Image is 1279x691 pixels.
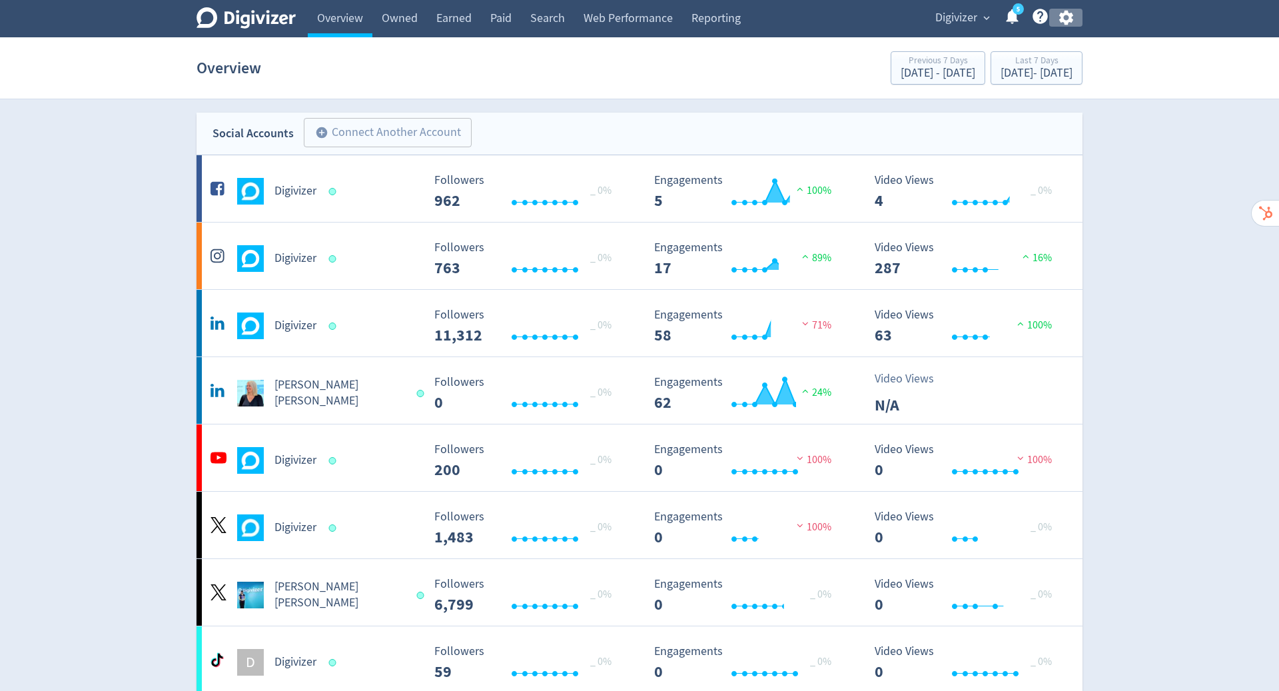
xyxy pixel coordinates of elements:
a: Digivizer undefinedDigivizer Followers --- _ 0% Followers 11,312 Engagements 58 Engagements 58 71... [197,290,1082,356]
svg: Video Views 0 [868,645,1068,680]
span: 100% [793,184,831,197]
a: Digivizer undefinedDigivizer Followers --- _ 0% Followers 763 Engagements 17 Engagements 17 89% V... [197,223,1082,289]
svg: Engagements 0 [647,645,847,680]
text: 5 [1017,5,1020,14]
h5: Digivizer [274,183,316,199]
svg: Video Views 0 [868,443,1068,478]
svg: Engagements 0 [647,443,847,478]
div: D [237,649,264,676]
h5: [PERSON_NAME] [PERSON_NAME] [274,377,404,409]
a: 5 [1013,3,1024,15]
span: _ 0% [1031,520,1052,534]
span: 24% [799,386,831,399]
img: Digivizer undefined [237,245,264,272]
svg: Followers --- [428,174,628,209]
span: 71% [799,319,831,332]
span: _ 0% [590,386,612,399]
svg: Followers --- [428,241,628,277]
img: negative-performance.svg [799,319,812,329]
img: positive-performance.svg [1014,319,1027,329]
span: expand_more [981,12,993,24]
p: Video Views [875,370,951,388]
svg: Engagements 58 [647,309,847,344]
img: negative-performance.svg [793,520,807,530]
span: 100% [1014,319,1052,332]
button: Previous 7 Days[DATE] - [DATE] [891,51,985,85]
svg: Video Views 0 [868,578,1068,613]
button: Digivizer [931,7,993,29]
h5: Digivizer [274,520,316,536]
a: Emma Lo Russo undefined[PERSON_NAME] [PERSON_NAME] Followers --- _ 0% Followers 6,799 Engagements... [197,559,1082,626]
img: Digivizer undefined [237,178,264,205]
span: 100% [793,520,831,534]
span: Data last synced: 19 Sep 2025, 4:02am (AEST) [329,255,340,263]
span: _ 0% [590,520,612,534]
span: Data last synced: 19 Sep 2025, 4:02am (AEST) [329,659,340,666]
span: add_circle [315,126,328,139]
span: 100% [793,453,831,466]
img: positive-performance.svg [793,184,807,194]
span: _ 0% [590,251,612,265]
div: [DATE] - [DATE] [901,67,975,79]
img: positive-performance.svg [1019,251,1033,261]
a: Digivizer undefinedDigivizer Followers --- _ 0% Followers 1,483 Engagements 0 Engagements 0 100% ... [197,492,1082,558]
svg: Followers --- [428,376,628,411]
img: Digivizer undefined [237,313,264,339]
img: Emma Lo Russo undefined [237,582,264,608]
span: Data last synced: 18 Sep 2025, 11:01pm (AEST) [329,457,340,464]
div: [DATE] - [DATE] [1001,67,1072,79]
img: Digivizer undefined [237,514,264,541]
h5: Digivizer [274,654,316,670]
img: positive-performance.svg [799,251,812,261]
span: _ 0% [590,184,612,197]
svg: Engagements 5 [647,174,847,209]
span: Data last synced: 19 Sep 2025, 10:02am (AEST) [416,592,428,599]
svg: Engagements 62 [647,376,847,411]
svg: Engagements 0 [647,510,847,546]
p: Hey [PERSON_NAME], Firstly, welcome to Digi! We're excited to have you on board. I have gone ahea... [25,35,197,49]
span: 16% [1019,251,1052,265]
img: Digivizer undefined [237,447,264,474]
button: Last 7 Days[DATE]- [DATE] [991,51,1082,85]
h5: Digivizer [274,251,316,267]
span: Digivizer [935,7,977,29]
span: _ 0% [1031,588,1052,601]
span: _ 0% [590,453,612,466]
svg: Followers --- [428,510,628,546]
span: _ 0% [590,655,612,668]
a: Digivizer undefinedDigivizer Followers --- _ 0% Followers 962 Engagements 5 Engagements 5 100% Vi... [197,155,1082,222]
svg: Followers --- [428,645,628,680]
span: Data last synced: 18 Sep 2025, 4:02pm (AEST) [329,524,340,532]
span: _ 0% [810,588,831,601]
h5: Digivizer [274,452,316,468]
span: _ 0% [590,588,612,601]
svg: Followers --- [428,578,628,613]
img: positive-performance.svg [799,386,812,396]
span: Data last synced: 19 Sep 2025, 4:02am (AEST) [329,188,340,195]
span: 100% [1014,453,1052,466]
svg: Video Views 63 [868,309,1068,344]
p: Message from Hugo, sent 3m ago [25,49,197,61]
h1: Overview [197,47,261,89]
a: Emma Lo Russo undefined[PERSON_NAME] [PERSON_NAME] Followers --- _ 0% Followers 0 Engagements 62 ... [197,357,1082,424]
img: Emma Lo Russo undefined [237,380,264,406]
span: _ 0% [1031,655,1052,668]
span: _ 0% [590,319,612,332]
p: N/A [875,393,951,417]
a: Connect Another Account [294,120,472,147]
div: Social Accounts [213,124,294,143]
span: Data last synced: 19 Sep 2025, 2:01am (AEST) [416,390,428,397]
svg: Engagements 0 [647,578,847,613]
div: Last 7 Days [1001,56,1072,67]
span: Data last synced: 19 Sep 2025, 2:01am (AEST) [329,323,340,330]
svg: Video Views 4 [868,174,1068,209]
span: _ 0% [810,655,831,668]
span: 89% [799,251,831,265]
div: Previous 7 Days [901,56,975,67]
img: negative-performance.svg [1014,453,1027,463]
svg: Engagements 17 [647,241,847,277]
h5: [PERSON_NAME] [PERSON_NAME] [274,579,404,611]
span: _ 0% [1031,184,1052,197]
button: Connect Another Account [304,118,472,147]
h5: Digivizer [274,318,316,334]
